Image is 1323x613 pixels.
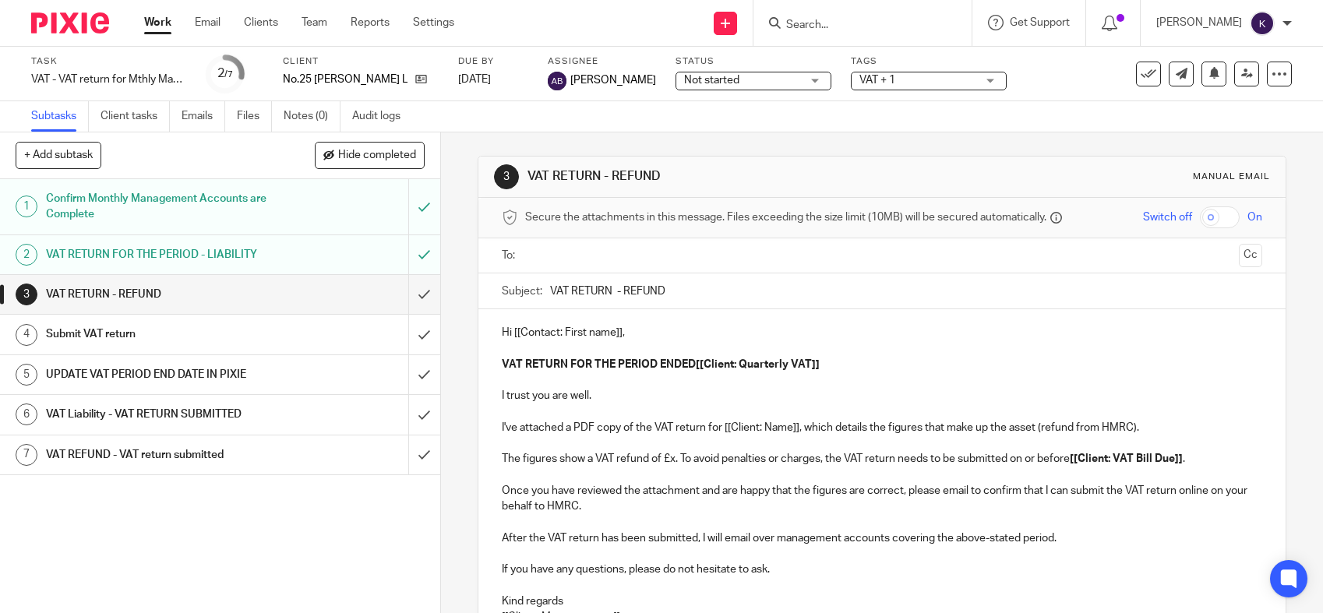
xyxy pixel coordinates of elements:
[502,420,1262,435] p: I've attached a PDF copy of the VAT return for [[Client: Name]], which details the figures that m...
[458,74,491,85] span: [DATE]
[458,55,528,68] label: Due by
[548,72,566,90] img: svg%3E
[1010,17,1070,28] span: Get Support
[859,75,895,86] span: VAT + 1
[502,594,1262,609] p: Kind regards
[284,101,340,132] a: Notes (0)
[31,101,89,132] a: Subtasks
[660,359,820,370] strong: ENDED[[Client: Quarterly VAT]]
[302,15,327,30] a: Team
[338,150,416,162] span: Hide completed
[31,72,187,87] div: VAT - VAT return for Mthly Man Acc Clients - May - July, 2025
[31,12,109,33] img: Pixie
[16,244,37,266] div: 2
[182,101,225,132] a: Emails
[494,164,519,189] div: 3
[785,19,925,33] input: Search
[244,15,278,30] a: Clients
[16,403,37,425] div: 6
[851,55,1007,68] label: Tags
[351,15,390,30] a: Reports
[502,359,658,370] strong: VAT RETURN FOR THE PERIOD
[46,243,277,266] h1: VAT RETURN FOR THE PERIOD - LIABILITY
[684,75,739,86] span: Not started
[502,483,1262,515] p: Once you have reviewed the attachment and are happy that the figures are correct, please email to...
[217,65,233,83] div: 2
[1156,15,1242,30] p: [PERSON_NAME]
[315,142,425,168] button: Hide completed
[502,530,1262,546] p: After the VAT return has been submitted, I will email over management accounts covering the above...
[16,324,37,346] div: 4
[1143,210,1192,225] span: Switch off
[16,364,37,386] div: 5
[527,168,916,185] h1: VAT RETURN - REFUND
[144,15,171,30] a: Work
[46,363,277,386] h1: UPDATE VAT PERIOD END DATE IN PIXIE
[502,562,1262,577] p: If you have any questions, please do not hesitate to ask.
[502,388,1262,403] p: I trust you are well.
[46,443,277,467] h1: VAT REFUND - VAT return submitted
[502,451,1262,467] p: The figures show a VAT refund of £x. To avoid penalties or charges, the VAT return needs to be su...
[16,142,101,168] button: + Add subtask
[31,72,187,87] div: VAT - VAT return for Mthly Man Acc Clients - [DATE] - [DATE]
[237,101,272,132] a: Files
[283,72,407,87] p: No.25 [PERSON_NAME] Ltd
[46,187,277,227] h1: Confirm Monthly Management Accounts are Complete
[502,284,542,299] label: Subject:
[1250,11,1275,36] img: svg%3E
[283,55,439,68] label: Client
[502,248,519,263] label: To:
[502,325,1262,340] p: Hi [[Contact: First name]],
[16,284,37,305] div: 3
[676,55,831,68] label: Status
[46,322,277,346] h1: Submit VAT return
[1070,453,1183,464] strong: [[Client: VAT Bill Due]]
[352,101,412,132] a: Audit logs
[1239,244,1262,267] button: Cc
[46,403,277,426] h1: VAT Liability - VAT RETURN SUBMITTED
[195,15,220,30] a: Email
[1247,210,1262,225] span: On
[16,196,37,217] div: 1
[413,15,454,30] a: Settings
[16,444,37,466] div: 7
[1193,171,1270,183] div: Manual email
[548,55,656,68] label: Assignee
[31,55,187,68] label: Task
[525,210,1046,225] span: Secure the attachments in this message. Files exceeding the size limit (10MB) will be secured aut...
[570,72,656,88] span: [PERSON_NAME]
[101,101,170,132] a: Client tasks
[224,70,233,79] small: /7
[46,283,277,306] h1: VAT RETURN - REFUND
